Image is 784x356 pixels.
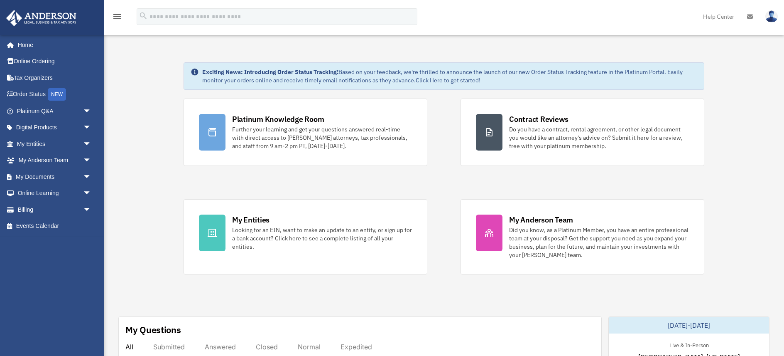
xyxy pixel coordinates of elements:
a: Digital Productsarrow_drop_down [6,119,104,136]
div: Closed [256,343,278,351]
div: Do you have a contract, rental agreement, or other legal document you would like an attorney's ad... [509,125,689,150]
div: Platinum Knowledge Room [232,114,324,124]
a: Contract Reviews Do you have a contract, rental agreement, or other legal document you would like... [461,99,704,166]
div: Live & In-Person [663,340,715,349]
span: arrow_drop_down [83,136,100,153]
div: Looking for an EIN, want to make an update to an entity, or sign up for a bank account? Click her... [232,226,412,251]
a: Platinum Q&Aarrow_drop_down [6,103,104,119]
span: arrow_drop_down [83,185,100,202]
img: Anderson Advisors Platinum Portal [4,10,79,26]
div: Further your learning and get your questions answered real-time with direct access to [PERSON_NAM... [232,125,412,150]
div: Did you know, as a Platinum Member, you have an entire professional team at your disposal? Get th... [509,226,689,259]
div: Contract Reviews [509,114,568,124]
span: arrow_drop_down [83,152,100,169]
div: All [125,343,133,351]
div: NEW [48,88,66,101]
span: arrow_drop_down [83,168,100,185]
a: Platinum Knowledge Room Further your learning and get your questions answered real-time with dire... [184,99,427,166]
a: My Anderson Team Did you know, as a Platinum Member, you have an entire professional team at your... [461,199,704,274]
a: My Entitiesarrow_drop_down [6,136,104,152]
i: search [139,11,148,20]
a: Tax Organizers [6,69,104,86]
a: Online Ordering [6,53,104,70]
a: menu [112,15,122,22]
img: User Pic [765,10,778,22]
a: Events Calendar [6,218,104,235]
div: My Anderson Team [509,215,573,225]
a: My Anderson Teamarrow_drop_down [6,152,104,169]
div: My Entities [232,215,269,225]
a: Click Here to get started! [416,77,480,84]
div: My Questions [125,324,181,336]
a: Home [6,37,100,53]
a: My Entities Looking for an EIN, want to make an update to an entity, or sign up for a bank accoun... [184,199,427,274]
span: arrow_drop_down [83,103,100,120]
div: Based on your feedback, we're thrilled to announce the launch of our new Order Status Tracking fe... [202,68,697,84]
span: arrow_drop_down [83,119,100,136]
div: Answered [205,343,236,351]
a: Order StatusNEW [6,86,104,103]
span: arrow_drop_down [83,201,100,218]
a: My Documentsarrow_drop_down [6,168,104,185]
div: Normal [298,343,321,351]
div: Submitted [153,343,185,351]
div: [DATE]-[DATE] [609,317,769,334]
strong: Exciting News: Introducing Order Status Tracking! [202,68,338,76]
div: Expedited [341,343,372,351]
a: Billingarrow_drop_down [6,201,104,218]
i: menu [112,12,122,22]
a: Online Learningarrow_drop_down [6,185,104,202]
